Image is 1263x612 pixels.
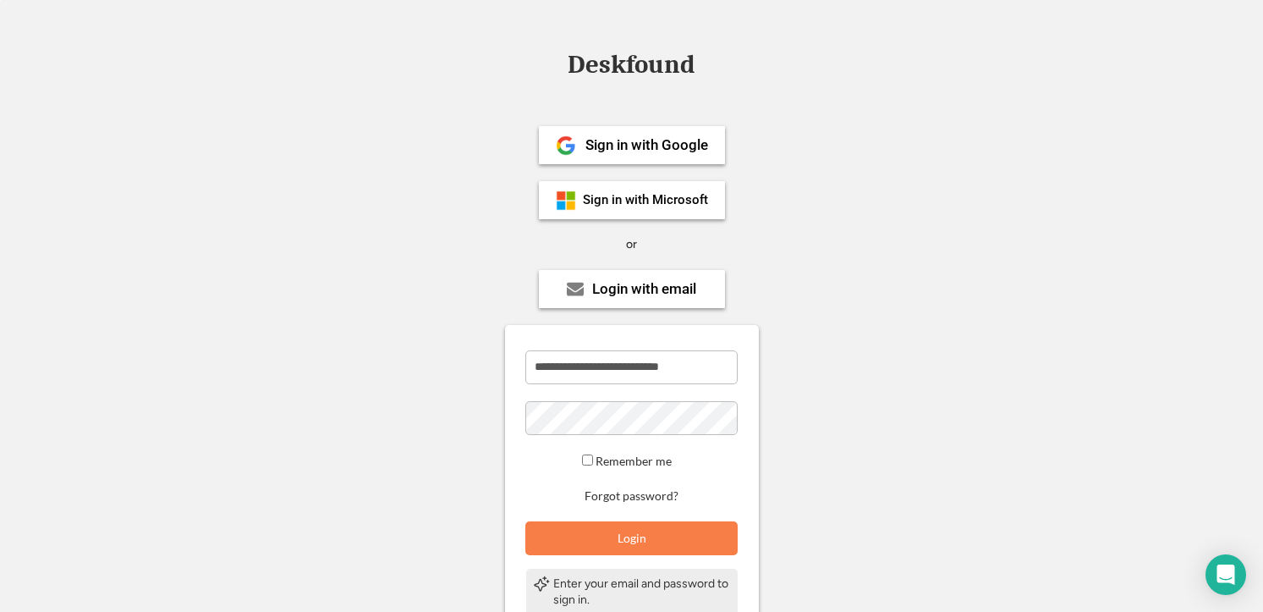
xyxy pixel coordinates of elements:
[556,135,576,156] img: 1024px-Google__G__Logo.svg.png
[592,282,696,296] div: Login with email
[626,236,637,253] div: or
[582,488,681,504] button: Forgot password?
[583,194,708,207] div: Sign in with Microsoft
[525,521,738,555] button: Login
[556,190,576,211] img: ms-symbollockup_mssymbol_19.png
[596,454,672,468] label: Remember me
[553,576,731,609] div: Enter your email and password to sign in.
[585,138,708,152] div: Sign in with Google
[1205,554,1246,595] div: Open Intercom Messenger
[560,52,704,78] div: Deskfound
